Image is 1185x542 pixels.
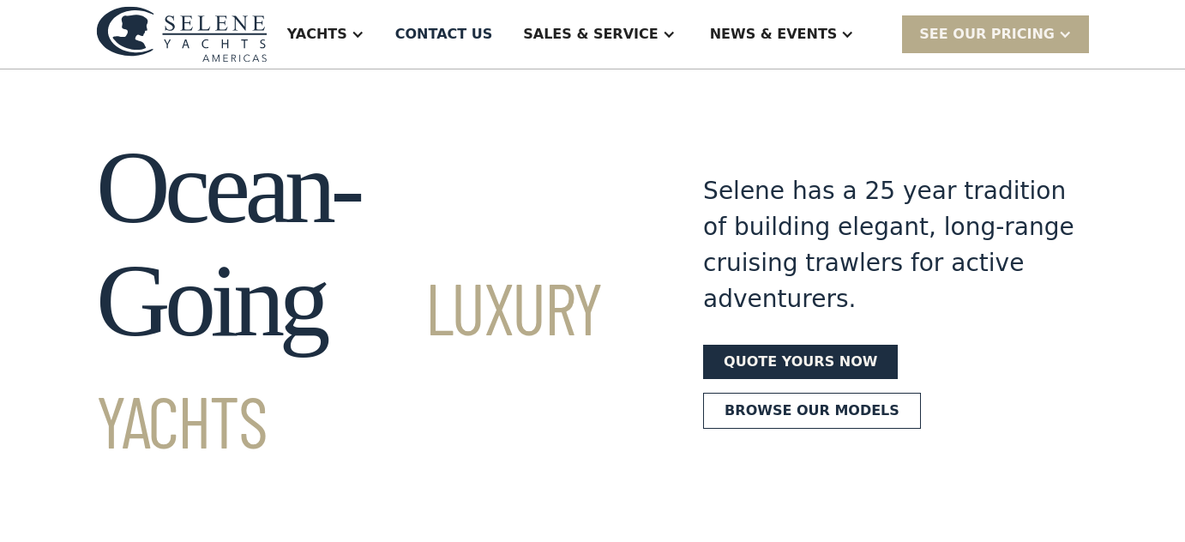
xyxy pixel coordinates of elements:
a: Browse our models [703,393,921,429]
div: SEE Our Pricing [902,15,1089,52]
span: Luxury Yachts [96,263,602,463]
div: News & EVENTS [710,24,838,45]
div: Contact US [395,24,493,45]
a: Quote yours now [703,345,898,379]
div: Selene has a 25 year tradition of building elegant, long-range cruising trawlers for active adven... [703,173,1089,317]
h1: Ocean-Going [96,131,641,471]
div: Yachts [287,24,347,45]
div: Sales & Service [523,24,658,45]
div: SEE Our Pricing [919,24,1055,45]
img: logo [96,6,268,62]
